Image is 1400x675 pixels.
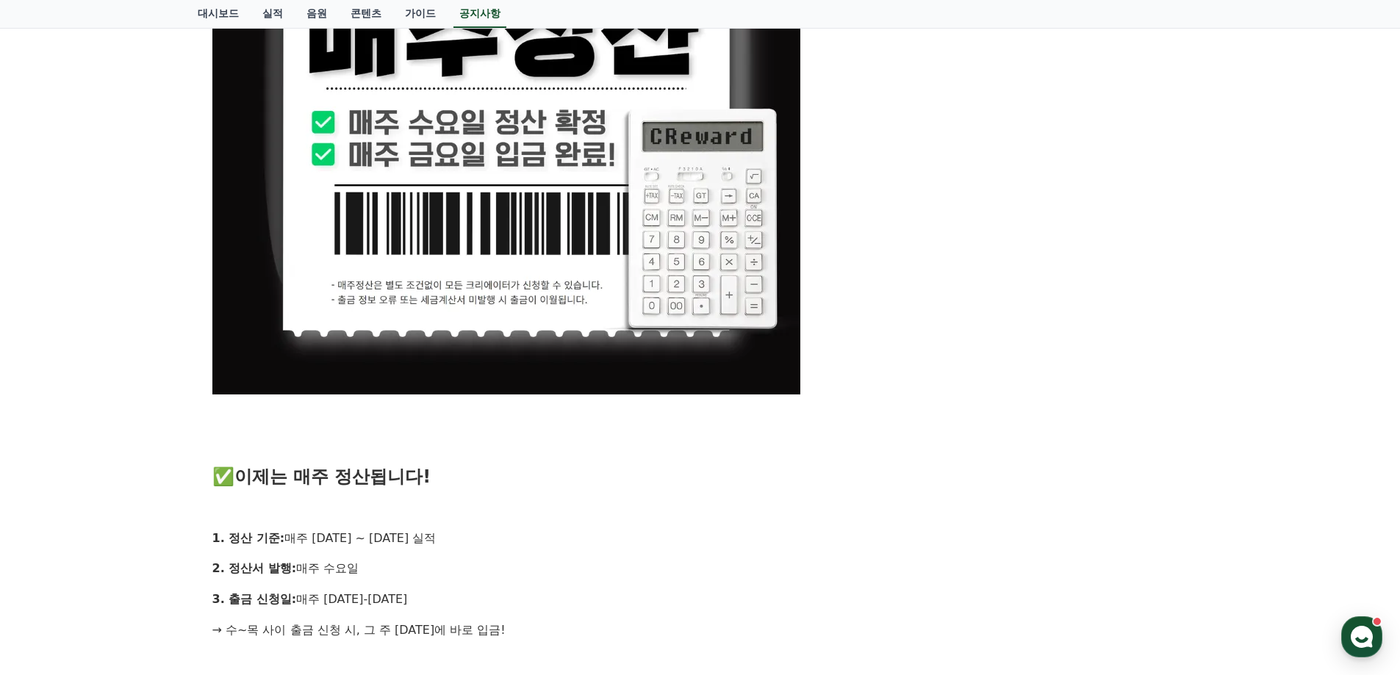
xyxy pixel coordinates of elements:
a: 홈 [4,466,97,502]
strong: 2. 정산서 발행: [212,561,297,575]
span: 대화 [134,488,152,500]
a: 대화 [97,466,190,502]
span: 홈 [46,488,55,499]
strong: 이제는 매주 정산됩니다! [234,466,431,487]
h3: ✅ [212,467,1188,486]
p: 매주 수요일 [212,559,1188,578]
p: 매주 [DATE] ~ [DATE] 실적 [212,529,1188,548]
p: → 수~목 사이 출금 신청 시, 그 주 [DATE]에 바로 입금! [212,621,1188,640]
strong: 3. 출금 신청일: [212,592,297,606]
p: 매주 [DATE]-[DATE] [212,590,1188,609]
a: 설정 [190,466,282,502]
strong: 1. 정산 기준: [212,531,285,545]
span: 설정 [227,488,245,499]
